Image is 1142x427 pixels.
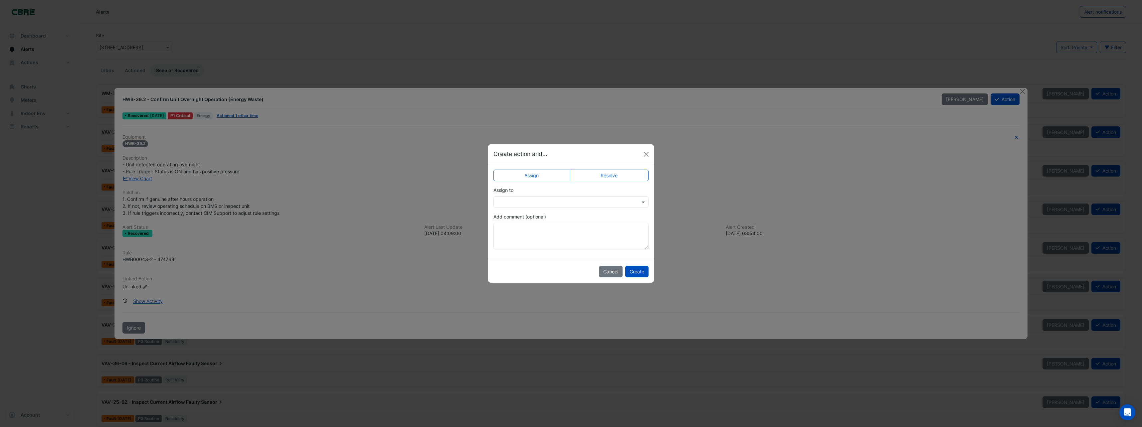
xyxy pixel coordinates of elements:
button: Cancel [599,266,623,277]
label: Add comment (optional) [493,213,546,220]
label: Assign to [493,187,513,194]
button: Close [641,149,651,159]
div: Open Intercom Messenger [1119,404,1135,420]
button: Create [625,266,649,277]
label: Resolve [570,170,649,181]
h5: Create action and... [493,150,547,158]
label: Assign [493,170,570,181]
